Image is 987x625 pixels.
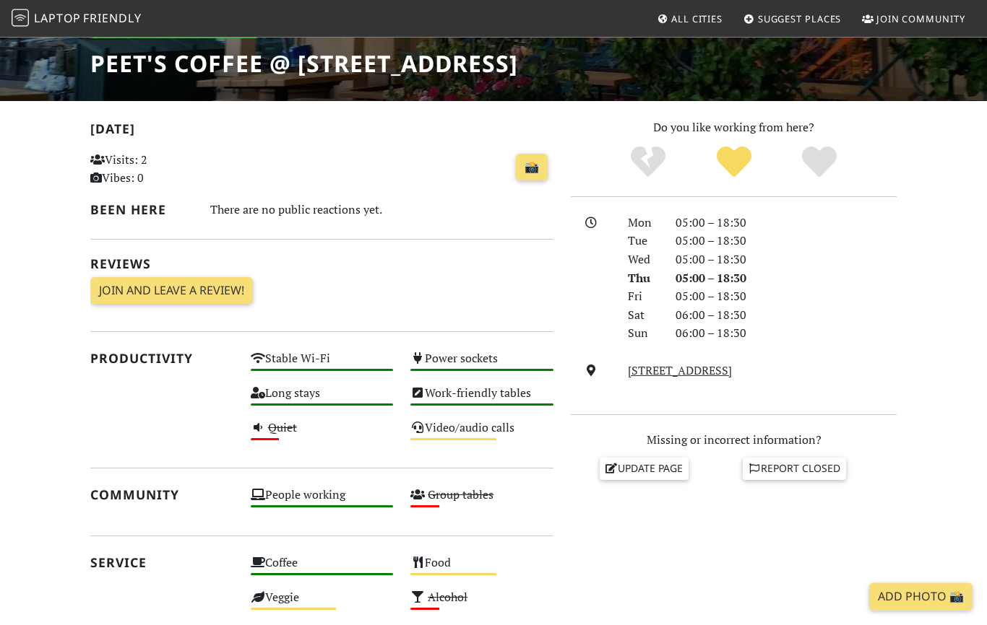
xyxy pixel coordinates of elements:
[268,419,297,435] s: Quiet
[876,12,965,25] span: Join Community
[667,306,905,325] div: 06:00 – 18:30
[619,232,667,250] div: Tue
[242,587,402,621] div: Veggie
[628,362,732,378] a: [STREET_ADDRESS]
[667,269,905,288] div: 05:00 – 18:30
[210,199,553,220] div: There are no public reactions yet.
[242,348,402,383] div: Stable Wi-Fi
[242,484,402,519] div: People working
[428,589,467,605] s: Alcohol
[667,250,905,269] div: 05:00 – 18:30
[242,552,402,587] div: Coffee
[12,9,29,27] img: LaptopFriendly
[90,256,553,271] h2: Reviews
[571,431,897,450] p: Missing or incorrect information?
[600,458,689,479] a: Update page
[90,121,553,142] h2: [DATE]
[691,144,777,180] div: Yes
[738,6,848,32] a: Suggest Places
[571,118,897,137] p: Do you like working from here?
[12,6,142,32] a: LaptopFriendly LaptopFriendly
[90,151,233,188] p: Visits: 2 Vibes: 0
[90,202,193,217] h2: Been here
[758,12,842,25] span: Suggest Places
[516,154,548,181] a: 📸
[743,458,847,479] a: Report closed
[619,306,667,325] div: Sat
[667,214,905,232] div: 05:00 – 18:30
[667,287,905,306] div: 05:00 – 18:30
[242,383,402,417] div: Long stays
[667,232,905,250] div: 05:00 – 18:30
[90,50,518,77] h1: Peet's Coffee @ [STREET_ADDRESS]
[402,417,562,452] div: Video/audio calls
[402,552,562,587] div: Food
[619,250,667,269] div: Wed
[856,6,971,32] a: Join Community
[619,287,667,306] div: Fri
[428,486,493,502] s: Group tables
[651,6,728,32] a: All Cities
[667,324,905,343] div: 06:00 – 18:30
[402,348,562,383] div: Power sockets
[402,383,562,417] div: Work-friendly tables
[619,324,667,343] div: Sun
[90,351,233,366] h2: Productivity
[34,10,81,26] span: Laptop
[619,269,667,288] div: Thu
[90,487,233,502] h2: Community
[605,144,691,180] div: No
[90,277,253,305] a: Join and leave a review!
[777,144,863,180] div: Definitely!
[90,555,233,570] h2: Service
[83,10,141,26] span: Friendly
[671,12,723,25] span: All Cities
[619,214,667,232] div: Mon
